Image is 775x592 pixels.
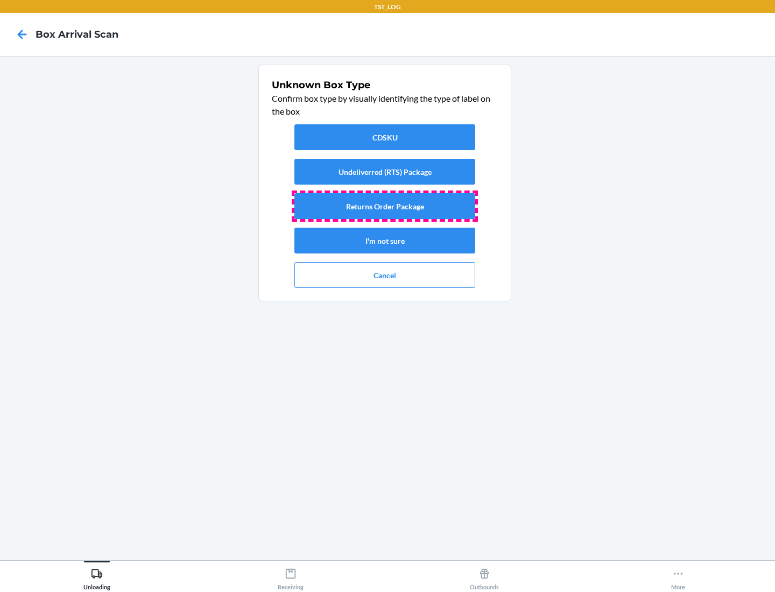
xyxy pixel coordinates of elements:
[36,27,118,41] h4: Box Arrival Scan
[194,561,387,590] button: Receiving
[272,92,498,118] p: Confirm box type by visually identifying the type of label on the box
[294,228,475,253] button: I'm not sure
[294,193,475,219] button: Returns Order Package
[294,159,475,185] button: Undeliverred (RTS) Package
[374,2,401,12] p: TST_LOG
[278,563,304,590] div: Receiving
[294,262,475,288] button: Cancel
[387,561,581,590] button: Outbounds
[83,563,110,590] div: Unloading
[671,563,685,590] div: More
[581,561,775,590] button: More
[272,78,498,92] h1: Unknown Box Type
[470,563,499,590] div: Outbounds
[294,124,475,150] button: CDSKU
